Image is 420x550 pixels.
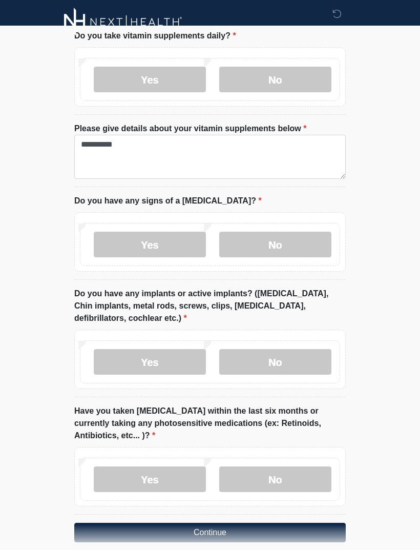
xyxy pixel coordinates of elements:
label: No [219,232,331,257]
label: Please give details about your vitamin supplements below [74,123,306,135]
label: Do you have any signs of a [MEDICAL_DATA]? [74,195,262,207]
button: Continue [74,523,346,542]
label: Yes [94,466,206,492]
label: No [219,349,331,375]
label: Yes [94,349,206,375]
label: Yes [94,67,206,92]
img: Next-Health Logo [64,8,182,36]
label: No [219,67,331,92]
label: Do you have any implants or active implants? ([MEDICAL_DATA], Chin implants, metal rods, screws, ... [74,288,346,324]
label: Yes [94,232,206,257]
label: Have you taken [MEDICAL_DATA] within the last six months or currently taking any photosensitive m... [74,405,346,442]
label: No [219,466,331,492]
